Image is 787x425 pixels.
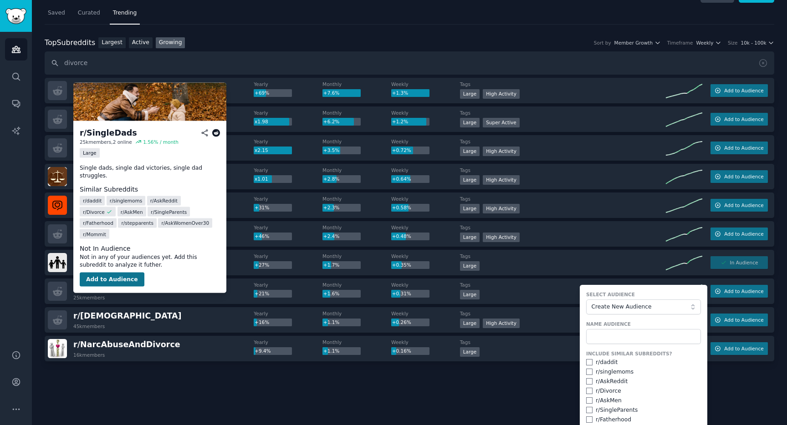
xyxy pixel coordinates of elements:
a: Growing [156,37,185,49]
div: r/ SingleParents [596,406,638,415]
span: r/ SingleParents [151,208,187,215]
button: Add to Audience [710,170,768,183]
div: r/ Divorce [596,387,621,395]
span: x1.98 [255,119,268,124]
dt: Tags [460,253,666,259]
span: +0.72% [392,147,411,153]
div: Large [460,147,480,156]
span: +0.58% [392,205,411,210]
div: Super Active [483,118,520,127]
span: +6.2% [323,119,339,124]
button: Add to Audience [710,228,768,240]
span: Member Growth [614,40,653,46]
span: r/ NarcAbuseAndDivorce [73,340,180,349]
dt: Tags [460,339,666,345]
dt: Weekly [391,224,460,231]
div: 25k members, 2 online [80,138,132,145]
div: Large [80,148,100,157]
span: +2.4% [323,233,339,239]
dt: Monthly [322,167,391,173]
div: High Activity [483,147,520,156]
span: +1.1% [323,319,339,325]
dt: Weekly [391,339,460,345]
span: Create New Audience [591,303,691,311]
div: 25k members [73,294,105,301]
div: High Activity [483,319,520,328]
span: +7.6% [323,90,339,96]
dt: Weekly [391,81,460,87]
span: Add to Audience [724,345,763,352]
dt: Tags [460,310,666,317]
a: Active [129,37,153,49]
dt: Monthly [322,339,391,345]
dt: Tags [460,81,666,87]
span: r/ singlemoms [110,197,142,204]
dt: Yearly [254,110,322,116]
div: Timeframe [667,40,693,46]
dt: Yearly [254,224,322,231]
span: +21% [255,291,269,296]
a: Curated [75,6,103,25]
dd: Not in any of your audiences yet. Add this subreddit to analyze it futher. [80,253,220,269]
span: +0.31% [392,291,411,296]
div: r/ Fatherhood [596,416,631,424]
dt: Yearly [254,167,322,173]
div: Sort by [594,40,611,46]
span: r/ stepparents [121,220,153,226]
span: +0.48% [392,233,411,239]
dt: Yearly [254,282,322,288]
div: 16k members [73,352,105,358]
img: GummySearch logo [5,8,26,24]
span: +2.8% [323,176,339,182]
p: Single dads, single dad victories, single dad struggles. [80,164,220,180]
img: marriageadvice [48,196,67,215]
div: r/ AskReddit [596,378,628,386]
div: Large [460,89,480,99]
button: Member Growth [614,40,661,46]
span: Add to Audience [724,145,763,151]
span: Trending [113,9,137,17]
dt: Tags [460,167,666,173]
dt: Weekly [391,253,460,259]
div: r/ singlemoms [596,368,634,376]
span: Saved [48,9,65,17]
dt: Weekly [391,282,460,288]
span: r/ AskReddit [150,197,178,204]
a: Saved [45,6,68,25]
div: r/ SingleDads [80,127,137,139]
dt: Not In Audience [80,243,220,253]
div: 45k members [73,323,105,329]
dt: Monthly [322,224,391,231]
dt: Tags [460,196,666,202]
dt: Monthly [322,81,391,87]
button: Add to Audience [710,199,768,212]
label: Name Audience [586,321,701,327]
button: Add to Audience [710,342,768,355]
input: Search name, description, topic [45,51,774,75]
div: Large [460,118,480,127]
dt: Monthly [322,138,391,145]
span: +3.5% [323,147,339,153]
span: x1.01 [255,176,268,182]
span: +1.3% [392,90,408,96]
span: +0.26% [392,319,411,325]
div: 1.56 % / month [143,138,179,145]
span: Add to Audience [724,288,763,294]
span: r/ AskWomenOver30 [161,220,209,226]
dt: Yearly [254,81,322,87]
a: Largest [98,37,126,49]
span: +9.4% [255,348,271,354]
div: Large [460,319,480,328]
label: Select Audience [586,291,701,298]
div: Large [460,175,480,185]
span: Add to Audience [724,173,763,180]
span: +1.1% [323,348,339,354]
div: Top Subreddits [45,37,95,49]
span: Weekly [696,40,714,46]
label: Include Similar Subreddits? [586,350,701,357]
dt: Weekly [391,310,460,317]
div: Large [460,347,480,357]
span: +2.3% [323,205,339,210]
img: NarcAbuseAndDivorce [48,339,67,358]
button: Weekly [696,40,721,46]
